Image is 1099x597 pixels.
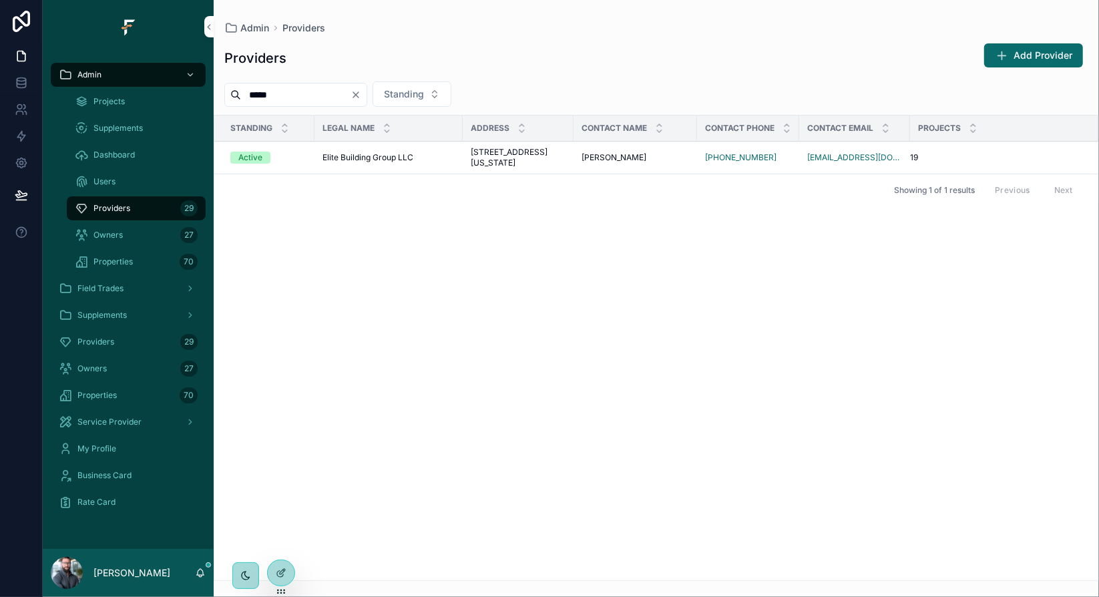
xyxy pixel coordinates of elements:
a: Supplements [51,303,206,327]
span: Standing [384,87,424,101]
a: Providers29 [67,196,206,220]
a: Users [67,170,206,194]
span: Rate Card [77,497,116,508]
a: Providers [282,21,325,35]
div: 27 [180,361,198,377]
a: My Profile [51,437,206,461]
a: [STREET_ADDRESS][US_STATE] [471,147,566,168]
a: Supplements [67,116,206,140]
a: 19 [910,152,1082,163]
span: My Profile [77,443,116,454]
a: Projects [67,89,206,114]
div: scrollable content [43,53,214,532]
span: Showing 1 of 1 results [894,185,975,196]
a: Providers29 [51,330,206,354]
a: [EMAIL_ADDRESS][DOMAIN_NAME] [807,152,902,163]
span: Providers [77,337,114,347]
span: Elite Building Group LLC [322,152,413,163]
a: [PHONE_NUMBER] [705,152,777,163]
span: Dashboard [93,150,135,160]
div: 70 [180,254,198,270]
div: 70 [180,387,198,403]
span: Providers [93,203,130,214]
span: Contact Name [582,123,647,134]
button: Add Provider [984,43,1083,67]
span: Admin [240,21,269,35]
span: Properties [77,390,117,401]
span: Supplements [93,123,143,134]
a: Dashboard [67,143,206,167]
a: Properties70 [51,383,206,407]
span: Users [93,176,116,187]
p: [PERSON_NAME] [93,566,170,580]
a: Field Trades [51,276,206,301]
a: [PERSON_NAME] [582,152,689,163]
button: Clear [351,89,367,100]
span: Projects [918,123,961,134]
div: 29 [180,200,198,216]
a: Service Provider [51,410,206,434]
span: Add Provider [1014,49,1072,62]
span: Contact Phone [705,123,775,134]
a: Elite Building Group LLC [322,152,455,163]
span: [PERSON_NAME] [582,152,646,163]
a: Business Card [51,463,206,487]
span: Projects [93,96,125,107]
a: Owners27 [67,223,206,247]
span: Address [471,123,509,134]
div: 27 [180,227,198,243]
a: Rate Card [51,490,206,514]
a: Active [230,152,306,164]
span: Service Provider [77,417,142,427]
div: 29 [180,334,198,350]
a: Properties70 [67,250,206,274]
button: Select Button [373,81,451,107]
a: [PHONE_NUMBER] [705,152,791,163]
span: Admin [77,69,101,80]
a: Admin [51,63,206,87]
h1: Providers [224,49,286,67]
span: Properties [93,256,133,267]
span: Owners [93,230,123,240]
img: App logo [118,16,139,37]
a: Admin [224,21,269,35]
span: Owners [77,363,107,374]
span: 19 [910,152,918,163]
span: Field Trades [77,283,124,294]
span: Supplements [77,310,127,321]
span: Standing [230,123,272,134]
span: Legal Name [322,123,375,134]
div: Active [238,152,262,164]
a: Owners27 [51,357,206,381]
span: Contact Email [807,123,873,134]
span: Business Card [77,470,132,481]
